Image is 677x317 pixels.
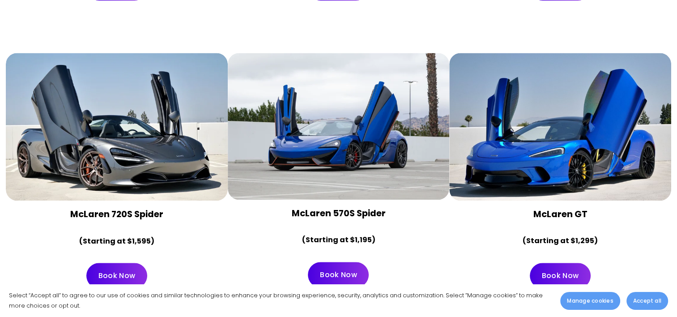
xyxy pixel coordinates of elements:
span: Accept all [633,297,661,305]
button: Manage cookies [560,292,620,310]
a: Book Now [530,263,591,288]
strong: (Starting at $1,595) [79,236,154,246]
strong: (Starting at $1,295) [523,236,598,246]
button: Accept all [626,292,668,310]
p: Select “Accept all” to agree to our use of cookies and similar technologies to enhance your brows... [9,291,551,311]
a: Book Now [308,262,369,287]
span: Manage cookies [567,297,613,305]
strong: McLaren 570S Spider [291,207,385,219]
a: Book Now [86,263,147,288]
strong: (Starting at $1,195) [302,235,375,245]
strong: McLaren GT [533,208,587,220]
strong: McLaren 720S Spider [70,208,163,220]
